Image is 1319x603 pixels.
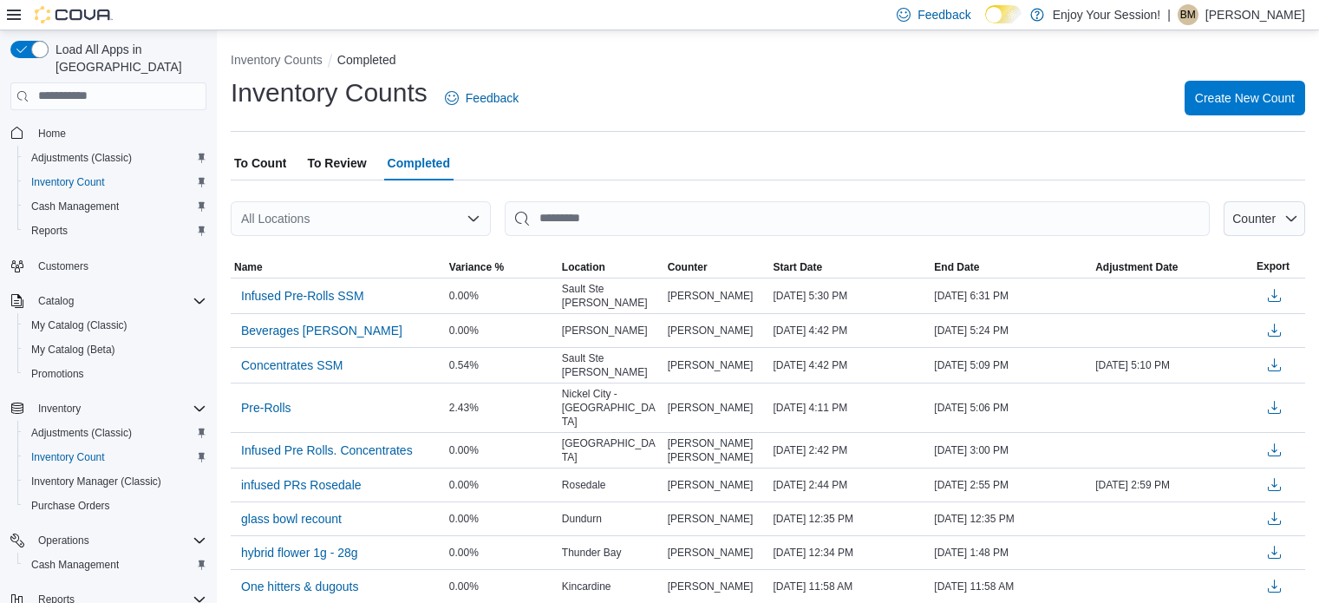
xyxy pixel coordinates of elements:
[241,510,342,528] span: glass bowl recount
[231,75,428,110] h1: Inventory Counts
[3,289,213,313] button: Catalog
[234,574,365,600] button: One hitters & dugouts
[337,53,396,67] button: Completed
[769,576,930,597] div: [DATE] 11:58 AM
[17,338,213,362] button: My Catalog (Beta)
[668,401,754,415] span: [PERSON_NAME]
[769,257,930,278] button: Start Date
[31,398,206,419] span: Inventory
[24,147,206,168] span: Adjustments (Classic)
[24,423,206,443] span: Adjustments (Classic)
[31,200,119,213] span: Cash Management
[934,260,979,274] span: End Date
[985,23,986,24] span: Dark Mode
[446,508,558,529] div: 0.00%
[930,257,1092,278] button: End Date
[241,322,402,339] span: Beverages [PERSON_NAME]
[446,320,558,341] div: 0.00%
[234,318,409,344] button: Beverages [PERSON_NAME]
[3,121,213,146] button: Home
[930,285,1092,306] div: [DATE] 6:31 PM
[241,442,413,459] span: Infused Pre Rolls. Concentrates
[17,362,213,386] button: Promotions
[17,194,213,219] button: Cash Management
[231,257,446,278] button: Name
[769,285,930,306] div: [DATE] 5:30 PM
[31,123,73,144] a: Home
[558,433,664,468] div: [GEOGRAPHIC_DATA]
[24,471,206,492] span: Inventory Manager (Classic)
[231,53,323,67] button: Inventory Counts
[24,147,139,168] a: Adjustments (Classic)
[1167,4,1171,25] p: |
[1185,81,1305,115] button: Create New Count
[930,576,1092,597] div: [DATE] 11:58 AM
[241,544,358,561] span: hybrid flower 1g - 28g
[1224,201,1305,236] button: Counter
[234,395,298,421] button: Pre-Rolls
[446,440,558,461] div: 0.00%
[31,151,132,165] span: Adjustments (Classic)
[31,291,81,311] button: Catalog
[17,313,213,338] button: My Catalog (Classic)
[31,450,105,464] span: Inventory Count
[388,146,450,180] span: Completed
[558,576,664,597] div: Kincardine
[446,542,558,563] div: 0.00%
[917,6,970,23] span: Feedback
[17,170,213,194] button: Inventory Count
[31,398,88,419] button: Inventory
[446,355,558,376] div: 0.54%
[234,437,420,463] button: Infused Pre Rolls. Concentrates
[558,475,664,495] div: Rosedale
[35,6,113,23] img: Cova
[1232,212,1276,226] span: Counter
[31,256,95,277] a: Customers
[1257,259,1290,273] span: Export
[31,318,127,332] span: My Catalog (Classic)
[234,540,365,566] button: hybrid flower 1g - 28g
[31,499,110,513] span: Purchase Orders
[668,324,754,338] span: [PERSON_NAME]
[1053,4,1161,25] p: Enjoy Your Session!
[24,196,126,217] a: Cash Management
[24,315,206,336] span: My Catalog (Classic)
[3,528,213,553] button: Operations
[241,476,362,494] span: infused PRs Rosedale
[24,220,206,241] span: Reports
[930,542,1092,563] div: [DATE] 1:48 PM
[558,320,664,341] div: [PERSON_NAME]
[24,447,206,468] span: Inventory Count
[769,542,930,563] div: [DATE] 12:34 PM
[467,212,480,226] button: Open list of options
[769,440,930,461] div: [DATE] 2:42 PM
[24,364,206,384] span: Promotions
[558,348,664,383] div: Sault Ste [PERSON_NAME]
[234,146,286,180] span: To Count
[446,257,558,278] button: Variance %
[930,320,1092,341] div: [DATE] 5:24 PM
[38,534,89,547] span: Operations
[31,291,206,311] span: Catalog
[668,478,754,492] span: [PERSON_NAME]
[1205,4,1305,25] p: [PERSON_NAME]
[24,471,168,492] a: Inventory Manager (Classic)
[24,172,206,193] span: Inventory Count
[446,475,558,495] div: 0.00%
[17,445,213,469] button: Inventory Count
[24,339,122,360] a: My Catalog (Beta)
[664,257,770,278] button: Counter
[558,508,664,529] div: Dundurn
[930,475,1092,495] div: [DATE] 2:55 PM
[769,355,930,376] div: [DATE] 4:42 PM
[24,172,112,193] a: Inventory Count
[17,469,213,494] button: Inventory Manager (Classic)
[24,364,91,384] a: Promotions
[1092,355,1253,376] div: [DATE] 5:10 PM
[1092,257,1253,278] button: Adjustment Date
[558,383,664,432] div: Nickel City - [GEOGRAPHIC_DATA]
[31,343,115,357] span: My Catalog (Beta)
[558,257,664,278] button: Location
[24,447,112,468] a: Inventory Count
[769,508,930,529] div: [DATE] 12:35 PM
